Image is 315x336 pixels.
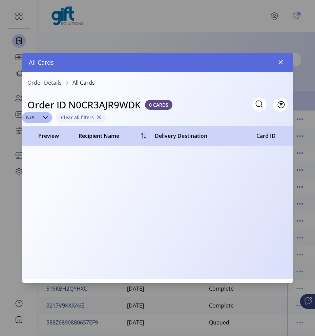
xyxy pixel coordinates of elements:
[145,100,172,110] span: 0 CARDS
[79,132,119,140] span: Recipient Name
[29,58,54,67] span: All Cards
[39,112,52,123] div: dropdown trigger
[22,112,39,123] span: N/A
[27,98,141,112] h3: Order ID N0CR3AJR9WDK
[26,132,71,140] span: Preview
[61,114,94,121] span: Clear all filters
[72,80,95,85] span: All Cards
[155,132,207,140] span: Delivery Destination
[256,132,276,140] span: Card ID
[56,112,106,123] button: Clear all filters
[27,80,62,85] a: Order Details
